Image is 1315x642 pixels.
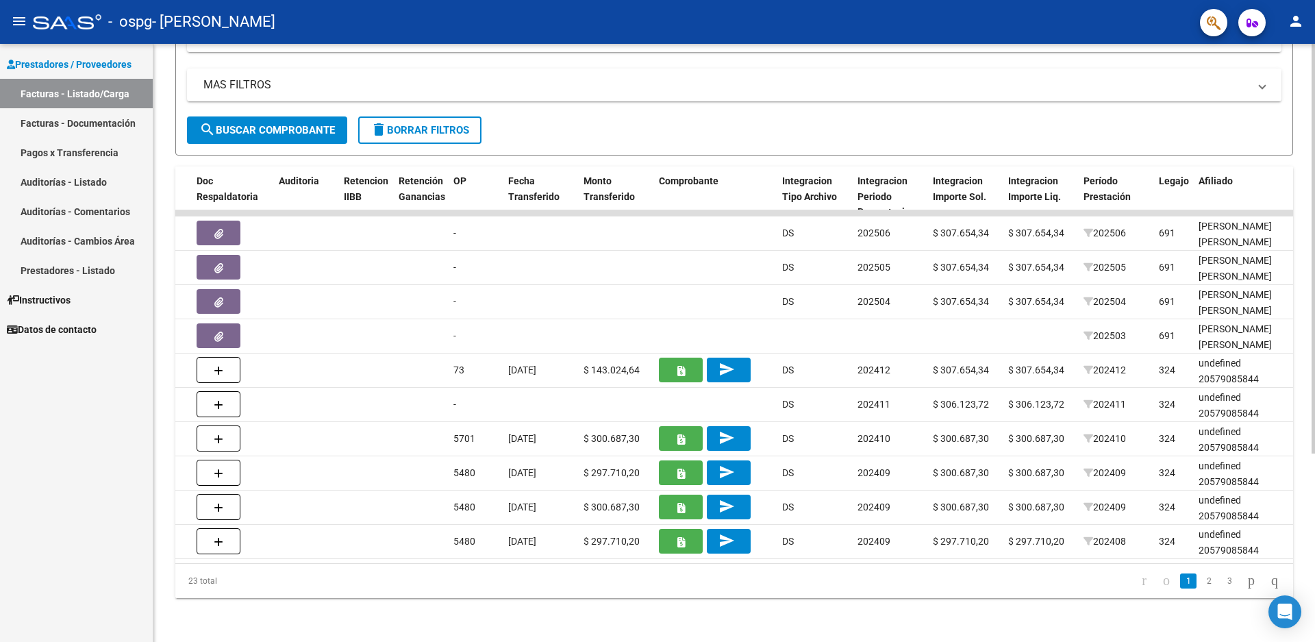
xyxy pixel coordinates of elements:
[338,166,393,227] datatable-header-cell: Retencion IIBB
[508,502,536,513] span: [DATE]
[782,502,794,513] span: DS
[933,262,989,273] span: $ 307.654,34
[584,175,635,202] span: Monto Transferido
[453,399,456,410] span: -
[453,536,475,547] span: 5480
[1008,467,1064,478] span: $ 300.687,30
[1159,294,1175,310] div: 691
[1084,536,1126,547] span: 202408
[1265,573,1284,589] a: go to last page
[1153,166,1193,227] datatable-header-cell: Legajo
[1199,219,1297,265] div: [PERSON_NAME] [PERSON_NAME] 20579085844
[857,399,890,410] span: 202411
[933,502,989,513] span: $ 300.687,30
[857,433,890,444] span: 202410
[933,175,986,202] span: Integracion Importe Sol.
[1008,433,1064,444] span: $ 300.687,30
[653,166,777,227] datatable-header-cell: Comprobante
[1084,467,1126,478] span: 202409
[1219,569,1240,593] li: page 3
[503,166,578,227] datatable-header-cell: Fecha Transferido
[1084,330,1126,341] span: 202503
[857,262,890,273] span: 202505
[782,467,794,478] span: DS
[453,227,456,238] span: -
[782,536,794,547] span: DS
[782,365,794,375] span: DS
[1199,287,1297,334] div: [PERSON_NAME] [PERSON_NAME] 20579085844
[933,536,989,547] span: $ 297.710,20
[1159,328,1175,344] div: 691
[448,166,503,227] datatable-header-cell: OP
[508,433,536,444] span: [DATE]
[1199,569,1219,593] li: page 2
[7,57,131,72] span: Prestadores / Proveedores
[718,430,735,446] mat-icon: send
[1084,296,1126,307] span: 202504
[371,121,387,138] mat-icon: delete
[584,536,640,547] span: $ 297.710,20
[857,227,890,238] span: 202506
[584,502,640,513] span: $ 300.687,30
[1008,399,1064,410] span: $ 306.123,72
[197,175,258,202] span: Doc Respaldatoria
[371,124,469,136] span: Borrar Filtros
[1199,390,1297,421] div: undefined 20579085844
[1157,573,1176,589] a: go to previous page
[584,467,640,478] span: $ 297.710,20
[187,116,347,144] button: Buscar Comprobante
[1159,499,1175,515] div: 324
[1008,296,1064,307] span: $ 307.654,34
[782,262,794,273] span: DS
[1199,356,1297,387] div: undefined 20579085844
[782,227,794,238] span: DS
[1199,424,1297,456] div: undefined 20579085844
[191,166,273,227] datatable-header-cell: Doc Respaldatoria
[1242,573,1261,589] a: go to next page
[578,166,653,227] datatable-header-cell: Monto Transferido
[1221,573,1238,589] a: 3
[508,175,560,202] span: Fecha Transferido
[1008,502,1064,513] span: $ 300.687,30
[1159,431,1175,447] div: 324
[453,502,475,513] span: 5480
[453,433,475,444] span: 5701
[857,296,890,307] span: 202504
[393,166,448,227] datatable-header-cell: Retención Ganancias
[852,166,927,227] datatable-header-cell: Integracion Periodo Presentacion
[508,536,536,547] span: [DATE]
[782,296,794,307] span: DS
[1084,175,1131,202] span: Período Prestación
[1084,227,1126,238] span: 202506
[927,166,1003,227] datatable-header-cell: Integracion Importe Sol.
[659,175,718,186] span: Comprobante
[1180,573,1197,589] a: 1
[1084,399,1126,410] span: 202411
[1003,166,1078,227] datatable-header-cell: Integracion Importe Liq.
[933,399,989,410] span: $ 306.123,72
[508,467,536,478] span: [DATE]
[453,262,456,273] span: -
[857,467,890,478] span: 202409
[933,227,989,238] span: $ 307.654,34
[933,433,989,444] span: $ 300.687,30
[273,166,338,227] datatable-header-cell: Auditoria
[584,365,640,375] span: $ 143.024,64
[782,433,794,444] span: DS
[399,175,445,202] span: Retención Ganancias
[199,124,335,136] span: Buscar Comprobante
[933,365,989,375] span: $ 307.654,34
[453,175,466,186] span: OP
[1008,365,1064,375] span: $ 307.654,34
[777,166,852,227] datatable-header-cell: Integracion Tipo Archivo
[933,296,989,307] span: $ 307.654,34
[1288,13,1304,29] mat-icon: person
[1136,573,1153,589] a: go to first page
[203,77,1249,92] mat-panel-title: MAS FILTROS
[857,502,890,513] span: 202409
[187,69,1281,101] mat-expansion-panel-header: MAS FILTROS
[1199,253,1297,299] div: [PERSON_NAME] [PERSON_NAME] 20579085844
[7,293,71,308] span: Instructivos
[344,175,388,202] span: Retencion IIBB
[7,322,97,337] span: Datos de contacto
